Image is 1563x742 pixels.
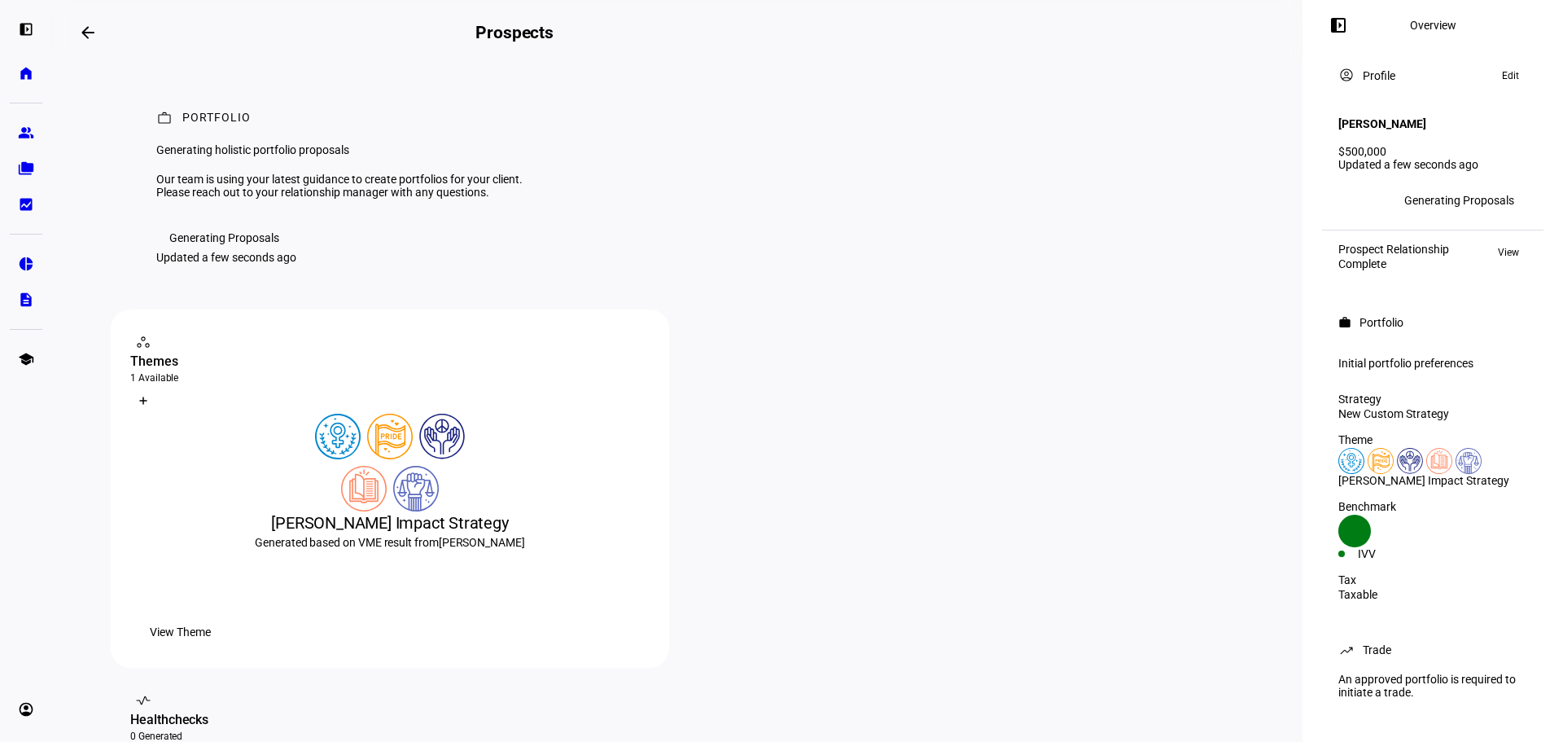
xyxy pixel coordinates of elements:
mat-icon: work [1338,316,1351,329]
eth-panel-overview-card-header: Trade [1338,640,1527,660]
eth-mat-symbol: description [18,292,34,308]
button: Edit [1494,66,1527,86]
button: View Theme [130,616,230,648]
eth-mat-symbol: bid_landscape [18,196,34,213]
eth-mat-symbol: group [18,125,34,141]
img: lgbtqJustice.colored.svg [367,414,413,459]
eth-mat-symbol: school [18,351,34,367]
a: home [10,57,42,90]
div: Overview [1410,19,1456,32]
mat-icon: account_circle [1338,67,1355,83]
div: Theme [1338,433,1527,446]
div: Updated a few seconds ago [156,251,296,264]
eth-mat-symbol: home [18,65,34,81]
mat-icon: workspaces [135,334,151,350]
a: folder_copy [10,152,42,185]
eth-mat-symbol: left_panel_open [18,21,34,37]
div: Themes [130,352,650,371]
h2: Prospects [475,23,554,42]
mat-icon: work [156,110,173,126]
a: group [10,116,42,149]
div: Complete [1338,257,1449,270]
eth-panel-overview-card-header: Profile [1338,66,1527,86]
div: Trade [1363,643,1391,656]
img: humanRights.colored.svg [1397,448,1423,474]
div: Generating Proposals [1404,194,1514,207]
div: Taxable [1338,588,1527,601]
div: Our team is using your latest guidance to create portfolios for your client. Please reach out to ... [156,173,557,199]
div: Portfolio [1359,316,1403,329]
eth-mat-symbol: folder_copy [18,160,34,177]
div: Generating holistic portfolio proposals [156,143,557,156]
div: [PERSON_NAME] Impact Strategy [130,511,650,534]
span: Edit [1502,66,1519,86]
div: Prospect Relationship [1338,243,1449,256]
div: Generated based on VME result from [130,534,650,551]
a: description [10,283,42,316]
img: humanRights.colored.svg [419,414,465,459]
div: [PERSON_NAME] Impact Strategy [1338,474,1527,487]
h4: [PERSON_NAME] [1338,117,1426,130]
img: democracy.colored.svg [1456,448,1482,474]
mat-icon: vital_signs [135,692,151,709]
button: View [1490,243,1527,262]
span: HK [1369,195,1383,206]
div: Benchmark [1338,500,1527,513]
div: Portfolio [182,111,251,127]
a: bid_landscape [10,188,42,221]
span: View [1498,243,1519,262]
div: 1 Available [130,371,650,384]
eth-panel-overview-card-header: Portfolio [1338,313,1527,332]
div: Generating Proposals [169,231,279,244]
div: Tax [1338,573,1527,586]
div: IVV [1358,547,1433,560]
span: View Theme [150,616,211,648]
div: Healthchecks [130,710,650,730]
img: womensRights.colored.svg [1338,448,1364,474]
div: Initial portfolio preferences [1338,357,1527,370]
img: education.colored.svg [341,466,387,511]
div: Profile [1363,69,1395,82]
div: An approved portfolio is required to initiate a trade. [1329,666,1537,705]
img: lgbtqJustice.colored.svg [1368,448,1394,474]
eth-mat-symbol: account_circle [18,701,34,718]
mat-icon: left_panel_open [1329,15,1348,35]
a: pie_chart [10,248,42,280]
div: New Custom Strategy [1338,407,1527,420]
span: [PERSON_NAME] [439,536,525,549]
mat-icon: trending_up [1338,642,1355,658]
img: womensRights.colored.svg [315,414,361,459]
img: democracy.colored.svg [393,466,439,511]
div: Strategy [1338,393,1527,406]
mat-icon: arrow_backwards [78,23,98,42]
eth-mat-symbol: pie_chart [18,256,34,272]
div: Updated a few seconds ago [1338,158,1527,171]
img: education.colored.svg [1426,448,1452,474]
div: $500,000 [1338,145,1527,158]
